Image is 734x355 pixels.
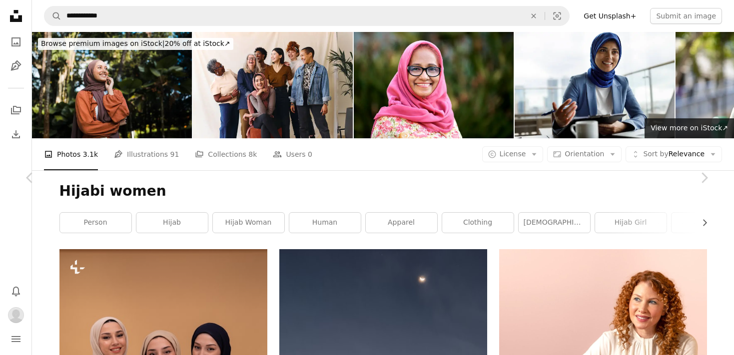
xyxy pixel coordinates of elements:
span: 0 [308,149,312,160]
span: Relevance [643,149,705,159]
span: 8k [248,149,257,160]
img: Confident elderly woman in hijab at yard [354,32,514,138]
button: License [482,146,544,162]
a: Get Unsplash+ [578,8,642,24]
form: Find visuals sitewide [44,6,570,26]
img: A smile is a curve that sets everything straight. [32,32,192,138]
a: [DEMOGRAPHIC_DATA] [519,213,590,233]
span: Sort by [643,150,668,158]
a: Browse premium images on iStock|20% off at iStock↗ [32,32,239,56]
button: Clear [523,6,545,25]
img: Business meeting [515,32,675,138]
a: hijab [136,213,208,233]
span: 91 [170,149,179,160]
a: human [289,213,361,233]
button: Notifications [6,281,26,301]
button: Sort byRelevance [626,146,722,162]
a: Photos [6,32,26,52]
button: Search Unsplash [44,6,61,25]
img: Portrait of cheerful mixed age range multi ethnic women celebrating International Women's Day [193,32,353,138]
a: apparel [366,213,437,233]
a: hijab girl [595,213,667,233]
button: Menu [6,329,26,349]
a: clothing [442,213,514,233]
span: View more on iStock ↗ [651,124,728,132]
button: Profile [6,305,26,325]
a: Illustrations [6,56,26,76]
a: Download History [6,124,26,144]
h1: Hijabi women [59,182,707,200]
a: Collections [6,100,26,120]
a: person [60,213,131,233]
a: Collections 8k [195,138,257,170]
a: Next [674,130,734,226]
a: Users 0 [273,138,312,170]
a: hijab woman [213,213,284,233]
span: Browse premium images on iStock | [41,39,164,47]
span: Orientation [565,150,604,158]
a: Illustrations 91 [114,138,179,170]
button: Visual search [545,6,569,25]
a: View more on iStock↗ [645,118,734,138]
button: Submit an image [650,8,722,24]
button: Orientation [547,146,622,162]
span: License [500,150,526,158]
img: Avatar of user Megan Weber [8,307,24,323]
div: 20% off at iStock ↗ [38,38,233,50]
